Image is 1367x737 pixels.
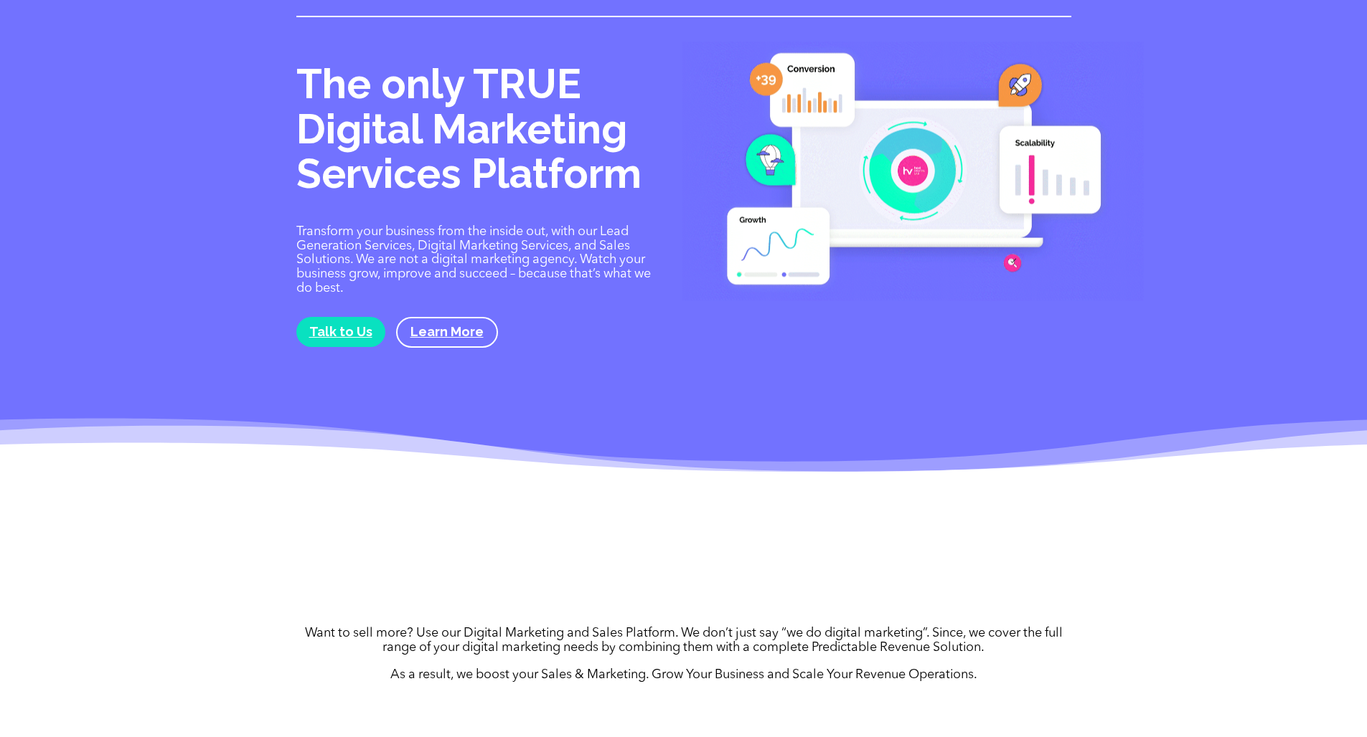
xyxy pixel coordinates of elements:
p: Want to sell more? Use our Digital Marketing and Sales Platform. We don’t just say “we do digital... [296,627,1071,668]
img: Digital Marketing Services [682,42,1144,301]
p: Transform your business from the inside out, with our Lead Generation Services, Digital Marketing... [296,225,662,296]
p: As a result, we boost your Sales & Marketing. Grow Your Business and Scale Your Revenue Operations. [296,668,1071,683]
a: Learn More [396,317,498,348]
h1: The only TRUE Digital Marketing Services Platform [296,62,662,204]
a: Talk to Us [296,317,385,346]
